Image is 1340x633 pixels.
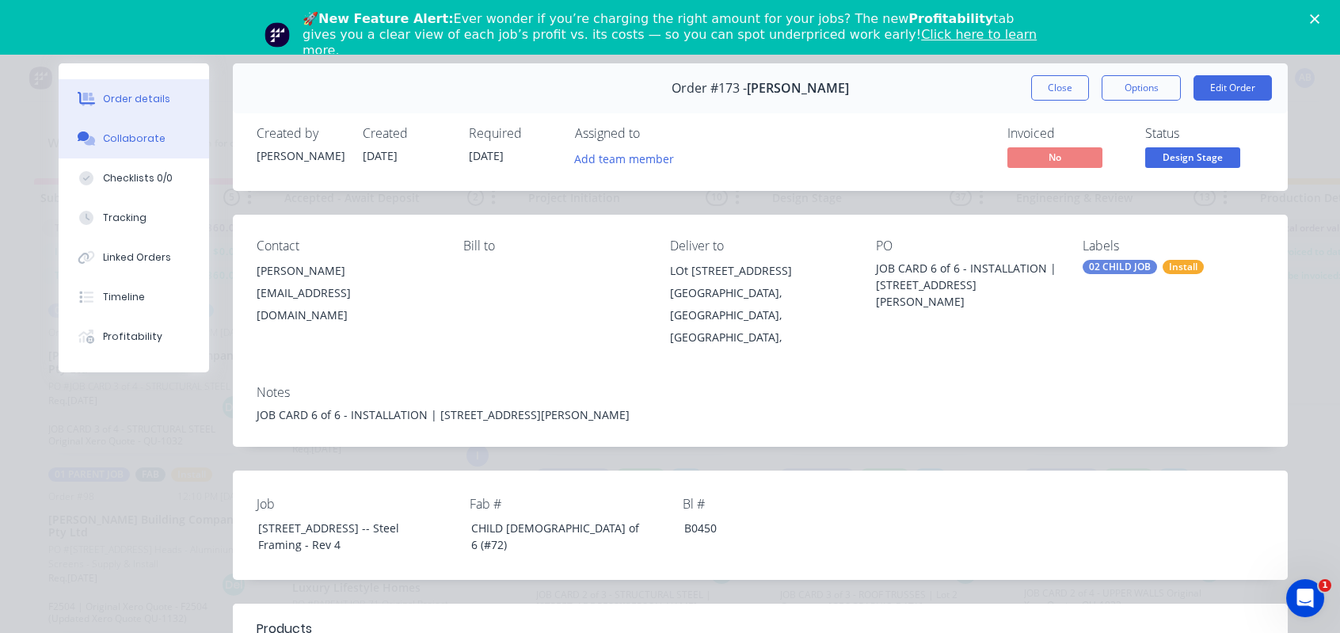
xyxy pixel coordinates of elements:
div: Created by [257,126,344,141]
iframe: Intercom live chat [1286,579,1324,617]
label: Bl # [683,494,881,513]
span: No [1007,147,1102,167]
button: Profitability [59,317,209,357]
span: [DATE] [363,148,398,163]
button: Close [1031,75,1089,101]
button: Add team member [566,147,683,169]
div: [PERSON_NAME][EMAIL_ADDRESS][DOMAIN_NAME] [257,260,438,326]
div: LOt [STREET_ADDRESS][GEOGRAPHIC_DATA], [GEOGRAPHIC_DATA], [GEOGRAPHIC_DATA], [670,260,851,349]
div: Assigned to [575,126,733,141]
div: PO [876,238,1057,254]
div: [GEOGRAPHIC_DATA], [GEOGRAPHIC_DATA], [GEOGRAPHIC_DATA], [670,282,851,349]
div: Tracking [103,211,147,225]
label: Job [257,494,455,513]
a: Click here to learn more. [303,27,1037,58]
button: Options [1102,75,1181,101]
span: 1 [1319,579,1331,592]
img: Profile image for Team [265,22,290,48]
div: B0450 [672,517,870,540]
div: Order details [103,92,170,106]
div: Close [1310,14,1326,24]
span: [PERSON_NAME] [747,81,849,96]
div: Contact [257,238,438,254]
div: [EMAIL_ADDRESS][DOMAIN_NAME] [257,282,438,326]
div: Profitability [103,330,162,344]
button: Linked Orders [59,238,209,277]
div: 🚀 Ever wonder if you’re charging the right amount for your jobs? The new tab gives you a clear vi... [303,11,1050,59]
div: Bill to [463,238,645,254]
button: Design Stage [1145,147,1240,171]
button: Add team member [575,147,683,169]
button: Order details [59,79,209,119]
div: Status [1145,126,1264,141]
b: Profitability [908,11,993,26]
div: JOB CARD 6 of 6 - INSTALLATION | [STREET_ADDRESS][PERSON_NAME] [876,260,1057,310]
b: New Feature Alert: [318,11,454,26]
div: Timeline [103,290,145,304]
div: 02 CHILD JOB [1083,260,1157,274]
span: Design Stage [1145,147,1240,167]
div: Collaborate [103,132,166,146]
span: [DATE] [469,148,504,163]
div: [STREET_ADDRESS] -- Steel Framing - Rev 4 [246,517,443,556]
div: Checklists 0/0 [103,171,173,185]
div: [PERSON_NAME] [257,260,438,282]
div: Install [1163,260,1204,274]
label: Fab # [470,494,668,513]
div: JOB CARD 6 of 6 - INSTALLATION | [STREET_ADDRESS][PERSON_NAME] [257,406,1264,423]
button: Timeline [59,277,209,317]
div: Labels [1083,238,1264,254]
div: CHILD [DEMOGRAPHIC_DATA] of 6 (#72) [459,517,657,556]
span: Order #173 - [672,81,747,96]
div: Notes [257,385,1264,400]
div: Invoiced [1007,126,1126,141]
button: Edit Order [1193,75,1272,101]
div: LOt [STREET_ADDRESS] [670,260,851,282]
div: Deliver to [670,238,851,254]
button: Collaborate [59,119,209,158]
div: Linked Orders [103,250,171,265]
div: Created [363,126,450,141]
div: Required [469,126,556,141]
button: Checklists 0/0 [59,158,209,198]
button: Tracking [59,198,209,238]
div: [PERSON_NAME] [257,147,344,164]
